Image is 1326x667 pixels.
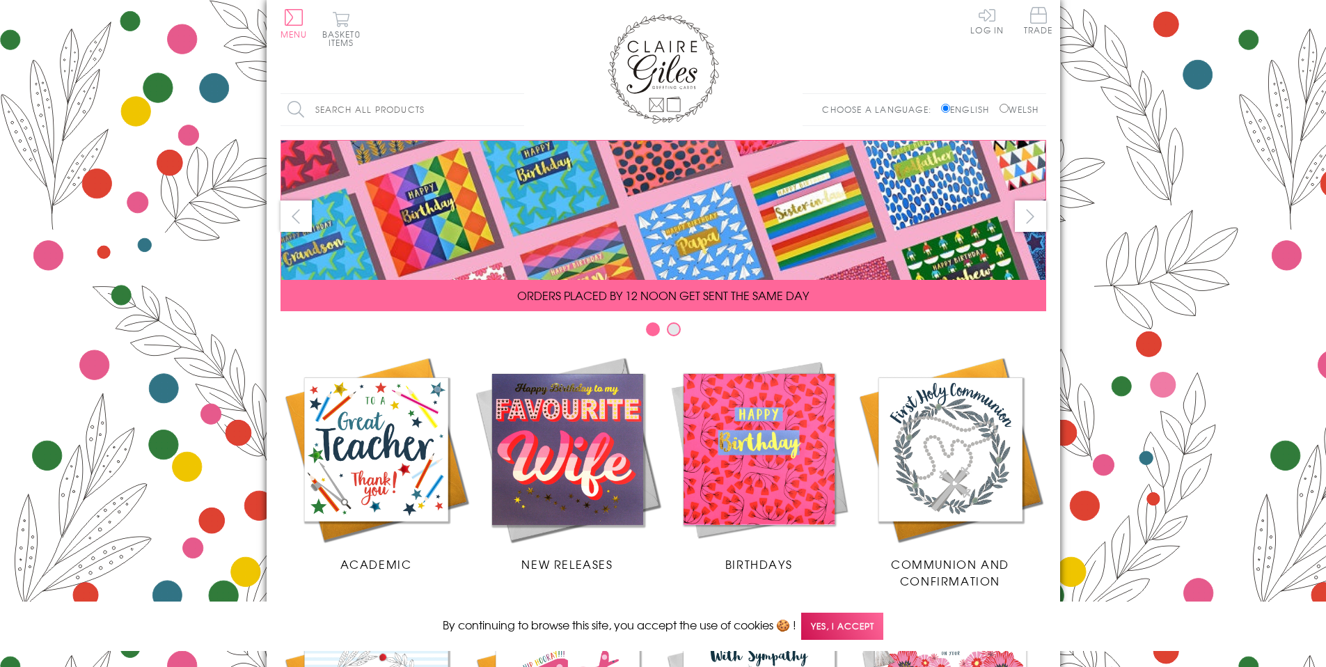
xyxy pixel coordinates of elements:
[281,28,308,40] span: Menu
[970,7,1004,34] a: Log In
[281,354,472,572] a: Academic
[1024,7,1053,37] a: Trade
[510,94,524,125] input: Search
[822,103,938,116] p: Choose a language:
[891,556,1009,589] span: Communion and Confirmation
[855,354,1046,589] a: Communion and Confirmation
[322,11,361,47] button: Basket0 items
[725,556,792,572] span: Birthdays
[1000,103,1039,116] label: Welsh
[281,201,312,232] button: prev
[941,103,996,116] label: English
[340,556,412,572] span: Academic
[281,94,524,125] input: Search all products
[472,354,663,572] a: New Releases
[521,556,613,572] span: New Releases
[329,28,361,49] span: 0 items
[1015,201,1046,232] button: next
[1000,104,1009,113] input: Welsh
[941,104,950,113] input: English
[281,9,308,38] button: Menu
[517,287,809,304] span: ORDERS PLACED BY 12 NOON GET SENT THE SAME DAY
[1024,7,1053,34] span: Trade
[281,322,1046,343] div: Carousel Pagination
[646,322,660,336] button: Carousel Page 1 (Current Slide)
[801,613,883,640] span: Yes, I accept
[608,14,719,124] img: Claire Giles Greetings Cards
[663,354,855,572] a: Birthdays
[667,322,681,336] button: Carousel Page 2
